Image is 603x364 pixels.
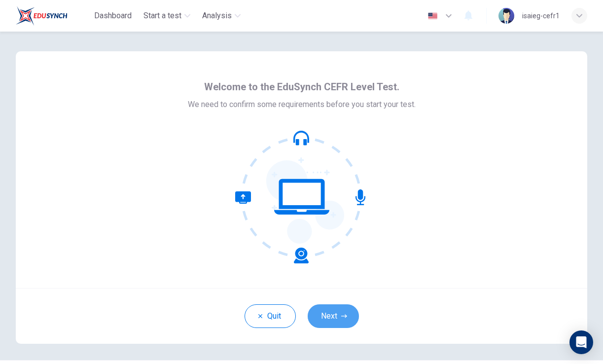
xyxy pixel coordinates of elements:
[188,99,416,110] span: We need to confirm some requirements before you start your test.
[90,7,136,25] button: Dashboard
[245,304,296,328] button: Quit
[522,10,560,22] div: isaieg-cefr1
[498,8,514,24] img: Profile picture
[143,10,181,22] span: Start a test
[204,79,399,95] span: Welcome to the EduSynch CEFR Level Test.
[569,330,593,354] div: Open Intercom Messenger
[308,304,359,328] button: Next
[16,6,68,26] img: EduSynch logo
[426,12,439,20] img: en
[198,7,245,25] button: Analysis
[94,10,132,22] span: Dashboard
[202,10,232,22] span: Analysis
[16,6,90,26] a: EduSynch logo
[140,7,194,25] button: Start a test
